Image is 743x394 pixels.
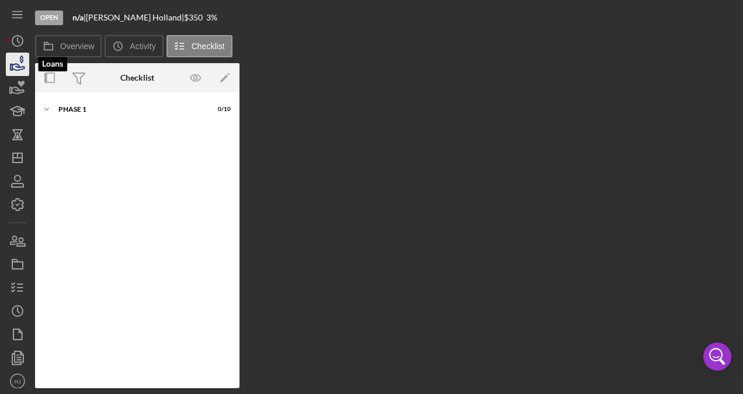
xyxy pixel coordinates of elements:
[6,369,29,393] button: HJ
[86,13,184,22] div: [PERSON_NAME] Holland |
[72,12,84,22] b: n/a
[35,35,102,57] button: Overview
[184,12,203,22] span: $350
[166,35,232,57] button: Checklist
[60,42,94,51] label: Overview
[14,378,21,385] text: HJ
[72,13,86,22] div: |
[192,42,225,51] label: Checklist
[120,73,154,82] div: Checklist
[210,106,231,113] div: 0 / 10
[130,42,155,51] label: Activity
[35,11,63,25] div: Open
[703,343,731,371] div: Open Intercom Messenger
[58,106,202,113] div: Phase 1
[105,35,163,57] button: Activity
[206,13,217,22] div: 3 %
